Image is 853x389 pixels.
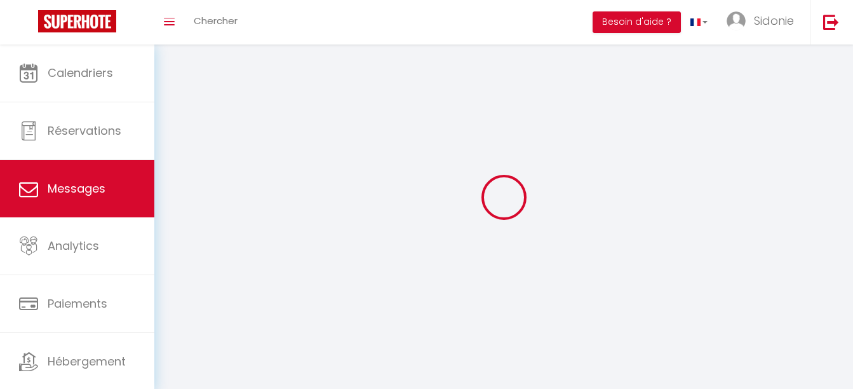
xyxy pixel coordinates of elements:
[799,332,843,379] iframe: Chat
[48,65,113,81] span: Calendriers
[727,11,746,31] img: ...
[823,14,839,30] img: logout
[194,14,238,27] span: Chercher
[38,10,116,32] img: Super Booking
[48,181,105,196] span: Messages
[48,296,107,311] span: Paiements
[593,11,681,33] button: Besoin d'aide ?
[48,353,126,369] span: Hébergement
[754,13,794,29] span: Sidonie
[48,238,99,254] span: Analytics
[48,123,121,139] span: Réservations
